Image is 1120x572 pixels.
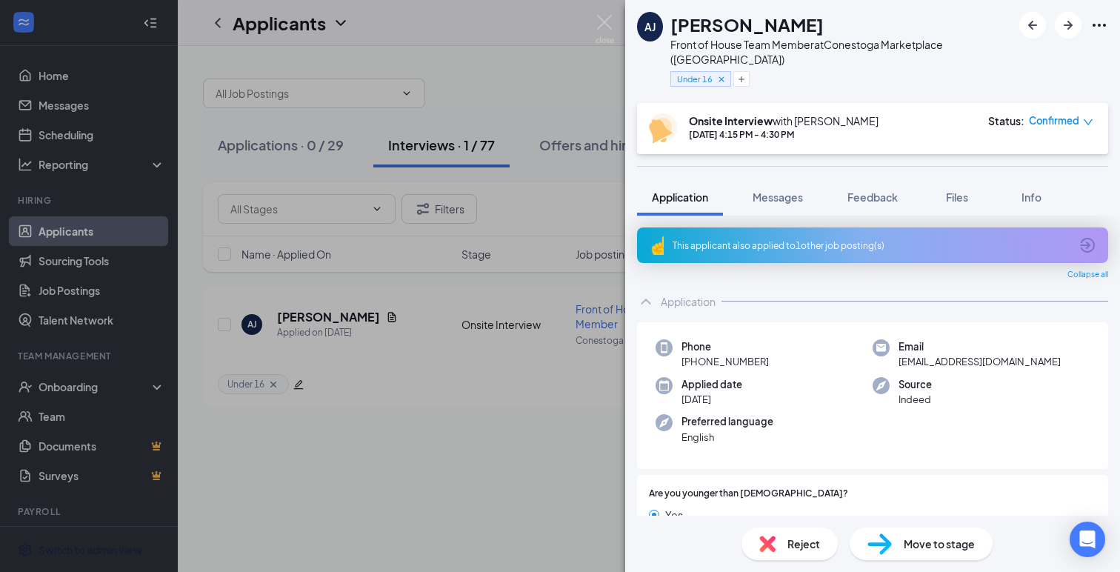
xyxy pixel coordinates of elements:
div: AJ [644,19,656,34]
span: down [1083,117,1093,127]
span: Are you younger than [DEMOGRAPHIC_DATA]? [649,487,848,501]
span: Reject [787,536,820,552]
span: Collapse all [1067,269,1108,281]
span: Source [899,377,932,392]
svg: Cross [716,74,727,84]
div: This applicant also applied to 1 other job posting(s) [673,239,1070,252]
div: Front of House Team Member at Conestoga Marketplace ([GEOGRAPHIC_DATA]) [670,37,1012,67]
div: Open Intercom Messenger [1070,522,1105,557]
svg: Plus [737,75,746,84]
span: Messages [753,190,803,204]
button: Plus [733,71,750,87]
span: Confirmed [1029,113,1079,128]
div: Application [661,294,716,309]
svg: ArrowCircle [1079,236,1096,254]
span: Yes [665,507,683,523]
div: [DATE] 4:15 PM - 4:30 PM [689,128,879,141]
button: ArrowRight [1055,12,1081,39]
span: Indeed [899,392,932,407]
span: Phone [681,339,769,354]
span: [PHONE_NUMBER] [681,354,769,369]
span: Preferred language [681,414,773,429]
button: ArrowLeftNew [1019,12,1046,39]
span: [EMAIL_ADDRESS][DOMAIN_NAME] [899,354,1061,369]
span: Move to stage [904,536,975,552]
h1: [PERSON_NAME] [670,12,824,37]
div: with [PERSON_NAME] [689,113,879,128]
span: Files [946,190,968,204]
svg: ArrowRight [1059,16,1077,34]
svg: Ellipses [1090,16,1108,34]
span: Email [899,339,1061,354]
svg: ArrowLeftNew [1024,16,1041,34]
b: Onsite Interview [689,114,773,127]
svg: ChevronUp [637,293,655,310]
div: Status : [988,113,1024,128]
span: English [681,430,773,445]
span: Applied date [681,377,742,392]
span: Application [652,190,708,204]
span: [DATE] [681,392,742,407]
span: Info [1021,190,1041,204]
span: Feedback [847,190,898,204]
span: Under 16 [677,73,713,85]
